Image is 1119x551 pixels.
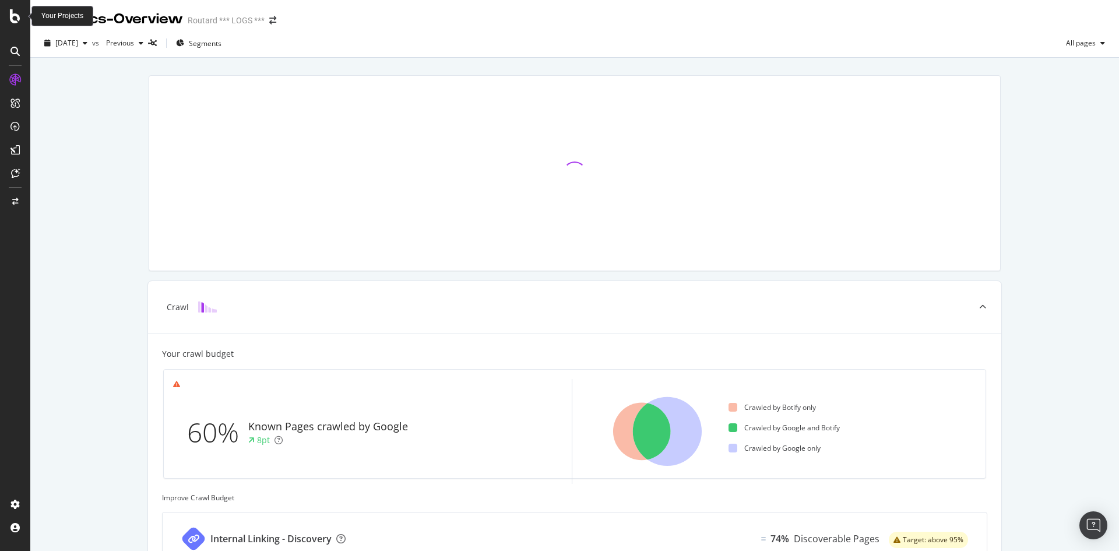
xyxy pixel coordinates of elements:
span: Target: above 95% [903,536,963,543]
div: Crawled by Google only [729,443,821,453]
div: Known Pages crawled by Google [248,419,408,434]
button: [DATE] [40,34,92,52]
div: Your Projects [41,11,83,21]
span: Previous [101,38,134,48]
div: arrow-right-arrow-left [269,16,276,24]
button: Segments [171,34,226,52]
div: Internal Linking - Discovery [210,532,332,546]
img: Equal [761,537,766,541]
div: Crawled by Botify only [729,402,816,412]
div: 8pt [257,434,270,446]
div: Open Intercom Messenger [1079,511,1107,539]
div: 60% [187,413,248,452]
div: Crawl [167,301,189,313]
span: All pages [1061,38,1096,48]
div: Analytics - Overview [40,9,183,29]
div: Crawled by Google and Botify [729,423,840,433]
div: Discoverable Pages [794,532,879,546]
div: Your crawl budget [162,348,234,360]
button: Previous [101,34,148,52]
span: vs [92,38,101,48]
button: All pages [1061,34,1110,52]
span: 2025 Jul. 15th [55,38,78,48]
img: block-icon [198,301,217,313]
div: 74% [770,532,789,546]
div: warning label [889,532,968,548]
div: Improve Crawl Budget [162,493,987,503]
span: Segments [189,38,221,48]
